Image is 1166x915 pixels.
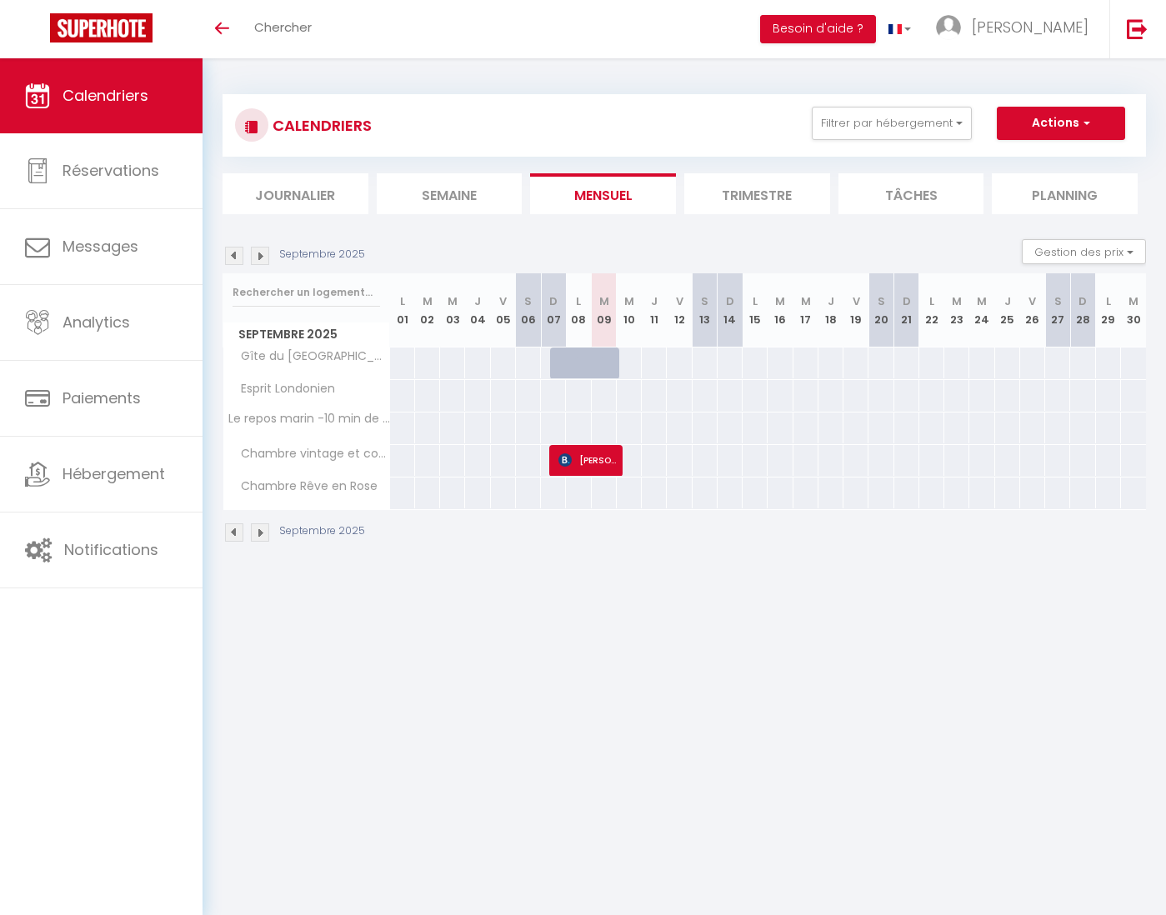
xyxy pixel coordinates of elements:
th: 12 [667,273,692,347]
input: Rechercher un logement... [233,277,380,307]
th: 04 [465,273,490,347]
button: Gestion des prix [1022,239,1146,264]
abbr: M [801,293,811,309]
span: [PERSON_NAME] [558,444,617,476]
abbr: D [549,293,558,309]
th: 09 [592,273,617,347]
span: Gîte du [GEOGRAPHIC_DATA][PERSON_NAME] [226,347,393,366]
button: Actions [997,107,1125,140]
abbr: S [878,293,885,309]
abbr: J [474,293,481,309]
abbr: J [651,293,658,309]
abbr: L [929,293,934,309]
th: 26 [1020,273,1045,347]
abbr: V [499,293,507,309]
span: Chercher [254,18,312,36]
abbr: J [828,293,834,309]
abbr: M [977,293,987,309]
abbr: V [1028,293,1036,309]
abbr: M [624,293,634,309]
abbr: L [1106,293,1111,309]
th: 16 [768,273,793,347]
span: Septembre 2025 [223,322,389,347]
li: Tâches [838,173,984,214]
th: 13 [693,273,718,347]
th: 11 [642,273,667,347]
abbr: M [775,293,785,309]
p: Septembre 2025 [279,523,365,539]
abbr: M [423,293,433,309]
h3: CALENDRIERS [268,107,372,144]
span: Analytics [63,312,130,332]
abbr: D [726,293,734,309]
li: Planning [992,173,1138,214]
abbr: V [676,293,683,309]
abbr: L [576,293,581,309]
abbr: M [1128,293,1138,309]
li: Semaine [377,173,523,214]
th: 30 [1121,273,1146,347]
abbr: L [753,293,758,309]
abbr: L [400,293,405,309]
span: [PERSON_NAME] [972,17,1088,37]
img: ... [936,15,961,40]
th: 21 [894,273,919,347]
th: 08 [566,273,591,347]
span: Hébergement [63,463,165,484]
th: 23 [944,273,969,347]
th: 05 [491,273,516,347]
abbr: J [1004,293,1011,309]
li: Journalier [223,173,368,214]
abbr: S [1054,293,1062,309]
th: 27 [1045,273,1070,347]
span: Calendriers [63,85,148,106]
img: logout [1127,18,1148,39]
th: 20 [868,273,893,347]
th: 01 [390,273,415,347]
th: 14 [718,273,743,347]
abbr: D [903,293,911,309]
th: 24 [969,273,994,347]
li: Mensuel [530,173,676,214]
abbr: M [599,293,609,309]
li: Trimestre [684,173,830,214]
th: 02 [415,273,440,347]
span: Chambre Rêve en Rose [226,477,382,496]
abbr: S [701,293,708,309]
span: Paiements [63,387,141,408]
button: Filtrer par hébergement [812,107,972,140]
th: 17 [793,273,818,347]
th: 18 [818,273,843,347]
abbr: M [448,293,458,309]
th: 29 [1096,273,1121,347]
img: Super Booking [50,13,153,42]
abbr: M [952,293,962,309]
th: 10 [617,273,642,347]
p: Septembre 2025 [279,247,365,262]
th: 07 [541,273,566,347]
th: 03 [440,273,465,347]
span: Réservations [63,160,159,181]
th: 25 [995,273,1020,347]
abbr: S [524,293,532,309]
span: Esprit Londonien [226,380,339,398]
span: Chambre vintage et cosy [226,445,393,463]
th: 22 [919,273,944,347]
button: Besoin d'aide ? [760,15,876,43]
th: 28 [1070,273,1095,347]
span: Notifications [64,539,158,560]
span: Messages [63,236,138,257]
th: 15 [743,273,768,347]
span: Le repos marin -10 min de Dieppe [226,412,393,425]
th: 06 [516,273,541,347]
th: 19 [843,273,868,347]
abbr: D [1078,293,1087,309]
abbr: V [853,293,860,309]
